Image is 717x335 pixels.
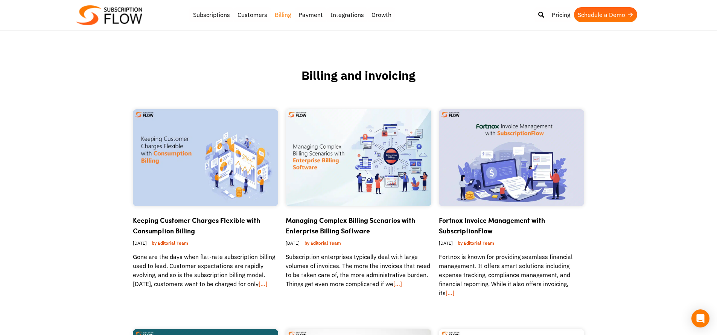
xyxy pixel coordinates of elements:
[286,236,431,252] div: [DATE]
[149,238,191,248] a: by Editorial Team
[439,109,585,206] img: fortnox invoice management
[133,236,279,252] div: [DATE]
[259,280,267,288] a: […]
[76,5,142,25] img: Subscriptionflow
[368,7,395,22] a: Growth
[133,252,279,288] p: Gone are the days when flat-rate subscription billing used to lead. Customer expectations are rap...
[446,289,454,297] a: […]
[295,7,327,22] a: Payment
[133,109,279,206] img: consumption billing
[286,215,415,236] a: Managing Complex Billing Scenarios with Enterprise Billing Software
[286,252,431,288] p: Subscription enterprises typically deal with large volumes of invoices. The more the invoices tha...
[286,109,431,206] img: Enterprise Billing Software
[189,7,234,22] a: Subscriptions
[271,7,295,22] a: Billing
[548,7,574,22] a: Pricing
[393,280,402,288] a: […]
[455,238,497,248] a: by Editorial Team
[234,7,271,22] a: Customers
[574,7,637,22] a: Schedule a Demo
[691,309,709,327] div: Open Intercom Messenger
[439,236,585,252] div: [DATE]
[133,215,260,236] a: Keeping Customer Charges Flexible with Consumption Billing
[133,68,585,102] h1: Billing and invoicing
[439,252,585,297] p: Fortnox is known for providing seamless financial management. It offers smart solutions including...
[439,215,545,236] a: Fortnox Invoice Management with SubscriptionFlow
[301,238,344,248] a: by Editorial Team
[327,7,368,22] a: Integrations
